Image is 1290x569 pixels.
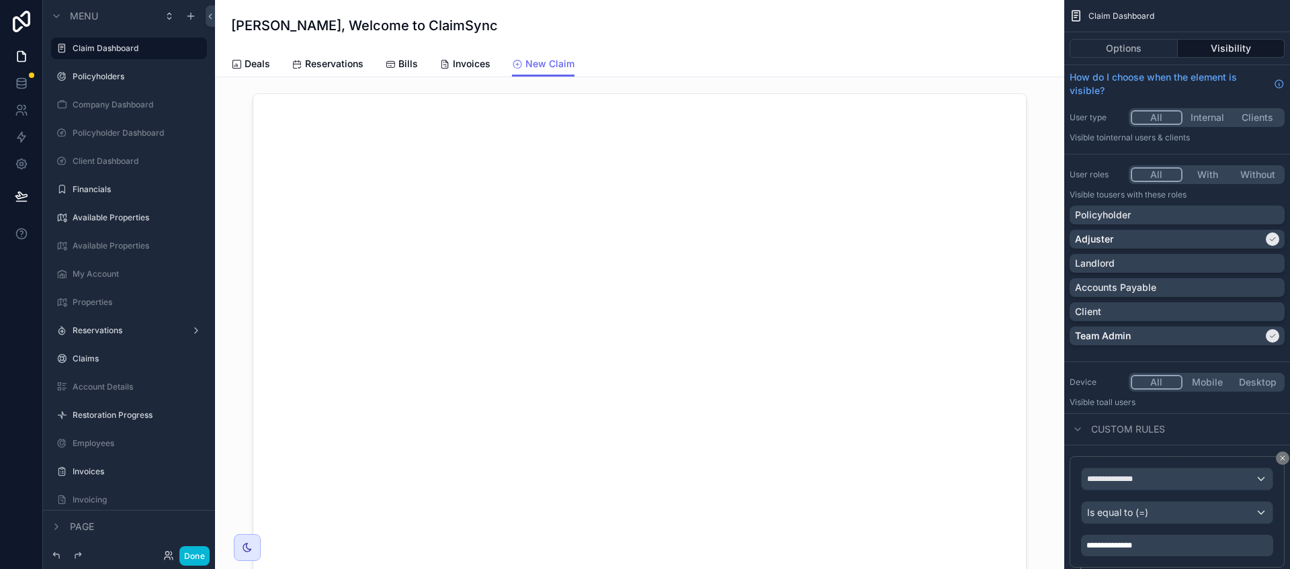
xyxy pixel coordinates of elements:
button: All [1131,167,1182,182]
p: Team Admin [1075,329,1131,343]
label: User roles [1070,169,1123,180]
button: Desktop [1232,375,1283,390]
label: Available Properties [73,212,204,223]
a: How do I choose when the element is visible? [1070,71,1285,97]
span: Bills [398,57,418,71]
button: Without [1232,167,1283,182]
label: Invoices [73,466,204,477]
button: Internal [1182,110,1233,125]
label: Properties [73,297,204,308]
label: Client Dashboard [73,156,204,167]
span: How do I choose when the element is visible? [1070,71,1268,97]
a: Invoices [439,52,490,79]
button: Is equal to (=) [1081,501,1273,524]
label: Employees [73,438,204,449]
label: Company Dashboard [73,99,204,110]
button: Clients [1232,110,1283,125]
p: Landlord [1075,257,1115,270]
button: With [1182,167,1233,182]
label: Available Properties [73,240,204,251]
span: Custom rules [1091,423,1165,436]
p: Visible to [1070,132,1285,143]
button: All [1131,375,1182,390]
label: Device [1070,377,1123,388]
span: Menu [70,9,98,23]
p: Policyholder [1075,208,1131,222]
p: Visible to [1070,189,1285,200]
label: Account Details [73,382,204,392]
button: Done [179,546,210,566]
button: Mobile [1182,375,1233,390]
span: Internal users & clients [1104,132,1190,142]
span: New Claim [525,57,574,71]
label: My Account [73,269,204,279]
label: Claim Dashboard [73,43,199,54]
span: Invoices [453,57,490,71]
span: Page [70,520,94,533]
span: Is equal to (=) [1087,506,1148,519]
label: Restoration Progress [73,410,204,421]
p: Visible to [1070,397,1285,408]
label: Claims [73,353,204,364]
label: Policyholder Dashboard [73,128,204,138]
p: Adjuster [1075,232,1113,246]
a: Bills [385,52,418,79]
span: Users with these roles [1104,189,1187,200]
a: Deals [231,52,270,79]
button: Visibility [1178,39,1285,58]
label: Reservations [73,325,185,336]
label: User type [1070,112,1123,123]
h1: [PERSON_NAME], Welcome to ClaimSync [231,16,498,35]
span: Claim Dashboard [1088,11,1154,21]
p: Accounts Payable [1075,281,1156,294]
label: Policyholders [73,71,204,82]
a: Reservations [292,52,363,79]
label: Financials [73,184,204,195]
label: Invoicing [73,494,204,505]
a: New Claim [512,52,574,77]
button: All [1131,110,1182,125]
button: Options [1070,39,1178,58]
span: Reservations [305,57,363,71]
span: Deals [245,57,270,71]
p: Client [1075,305,1101,318]
span: all users [1104,397,1135,407]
